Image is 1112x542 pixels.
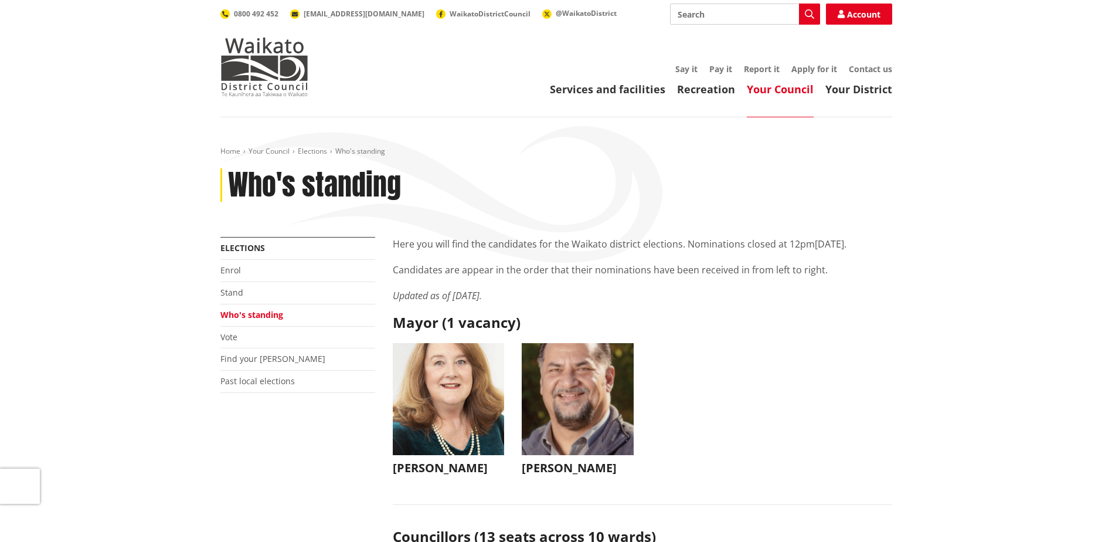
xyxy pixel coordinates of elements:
[670,4,820,25] input: Search input
[522,461,634,475] h3: [PERSON_NAME]
[849,63,892,74] a: Contact us
[220,265,241,276] a: Enrol
[550,82,665,96] a: Services and facilities
[744,63,780,74] a: Report it
[677,82,735,96] a: Recreation
[675,63,698,74] a: Say it
[220,146,240,156] a: Home
[825,82,892,96] a: Your District
[220,242,265,253] a: Elections
[298,146,327,156] a: Elections
[393,343,505,481] button: [PERSON_NAME]
[249,146,290,156] a: Your Council
[542,8,617,18] a: @WaikatoDistrict
[522,343,634,481] button: [PERSON_NAME]
[450,9,531,19] span: WaikatoDistrictCouncil
[436,9,531,19] a: WaikatoDistrictCouncil
[234,9,278,19] span: 0800 492 452
[556,8,617,18] span: @WaikatoDistrict
[304,9,424,19] span: [EMAIL_ADDRESS][DOMAIN_NAME]
[393,289,482,302] em: Updated as of [DATE].
[220,9,278,19] a: 0800 492 452
[791,63,837,74] a: Apply for it
[522,343,634,455] img: WO-M__BECH_A__EWN4j
[826,4,892,25] a: Account
[220,147,892,157] nav: breadcrumb
[709,63,732,74] a: Pay it
[335,146,385,156] span: Who's standing
[220,309,283,320] a: Who's standing
[290,9,424,19] a: [EMAIL_ADDRESS][DOMAIN_NAME]
[393,343,505,455] img: WO-M__CHURCH_J__UwGuY
[393,461,505,475] h3: [PERSON_NAME]
[220,38,308,96] img: Waikato District Council - Te Kaunihera aa Takiwaa o Waikato
[228,168,401,202] h1: Who's standing
[220,353,325,364] a: Find your [PERSON_NAME]
[393,263,892,277] p: Candidates are appear in the order that their nominations have been received in from left to right.
[220,287,243,298] a: Stand
[393,237,892,251] p: Here you will find the candidates for the Waikato district elections. Nominations closed at 12pm[...
[747,82,814,96] a: Your Council
[220,331,237,343] a: Vote
[220,375,295,387] a: Past local elections
[393,313,521,332] strong: Mayor (1 vacancy)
